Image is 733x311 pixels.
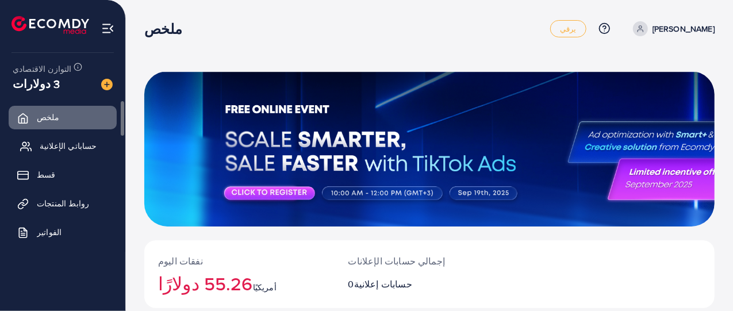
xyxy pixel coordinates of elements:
font: قسط [37,169,55,181]
font: حساباتي الإعلانية [40,140,97,152]
a: الفواتير [9,221,117,244]
font: 55.26 دولارًا [158,270,253,297]
font: يرقي [560,24,577,34]
img: الشعار [11,16,89,34]
a: روابط المنتجات [9,192,117,215]
font: إجمالي حسابات الإعلانات [348,255,446,267]
a: يرقي [550,20,586,37]
font: أمريكيًا [253,282,277,293]
font: ملخص [37,112,60,123]
a: حساباتي الإعلانية [9,135,117,158]
font: الفواتير [37,226,62,238]
a: ملخص [9,106,117,129]
img: صورة [101,79,113,90]
font: 0 [348,278,354,290]
font: التوازن الاقتصادي [13,63,72,75]
font: ملخص [144,19,183,39]
font: [PERSON_NAME] [653,23,715,34]
font: حسابات إعلانية [354,278,412,290]
a: قسط [9,163,117,186]
a: [PERSON_NAME] [628,21,715,36]
font: 3 دولارات [13,75,60,92]
font: روابط المنتجات [37,198,89,209]
img: قائمة طعام [101,22,114,35]
font: نفقات اليوم [158,255,203,267]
